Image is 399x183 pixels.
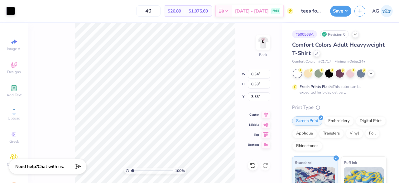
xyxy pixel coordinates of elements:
div: # 500568A [292,30,317,38]
span: # C1717 [318,59,331,64]
span: Minimum Order: 24 + [334,59,366,64]
span: $1,075.60 [189,8,208,14]
span: Puff Ink [344,159,357,166]
input: Untitled Design [296,5,327,17]
div: Applique [292,129,317,138]
span: Top [248,133,259,137]
div: Back [259,52,267,58]
img: Akshika Gurao [381,5,393,17]
span: Greek [9,139,19,144]
span: Image AI [7,46,22,51]
strong: Fresh Prints Flash: [300,84,333,89]
div: Rhinestones [292,141,322,151]
div: Foil [365,129,380,138]
div: Vinyl [346,129,363,138]
span: Standard [295,159,311,166]
input: – – [136,5,161,17]
a: AG [372,5,393,17]
strong: Need help? [15,164,38,170]
div: Embroidery [324,116,354,126]
span: Comfort Colors Adult Heavyweight T-Shirt [292,41,385,57]
span: Comfort Colors [292,59,315,64]
span: Clipart & logos [3,162,25,172]
span: Center [248,113,259,117]
span: Bottom [248,143,259,147]
div: Print Type [292,104,387,111]
img: Back [257,36,269,49]
div: Digital Print [356,116,386,126]
span: Add Text [7,93,22,98]
span: $26.89 [168,8,181,14]
span: FREE [272,9,279,13]
span: Designs [7,69,21,74]
div: This color can be expedited for 5 day delivery. [300,84,376,95]
span: Middle [248,123,259,127]
span: 100 % [175,168,185,174]
div: Screen Print [292,116,322,126]
div: Revision 0 [320,30,349,38]
span: [DATE] - [DATE] [235,8,269,14]
div: Transfers [319,129,344,138]
button: Save [330,6,351,17]
span: Chat with us. [38,164,64,170]
span: AG [372,8,379,15]
span: Upload [8,116,20,121]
